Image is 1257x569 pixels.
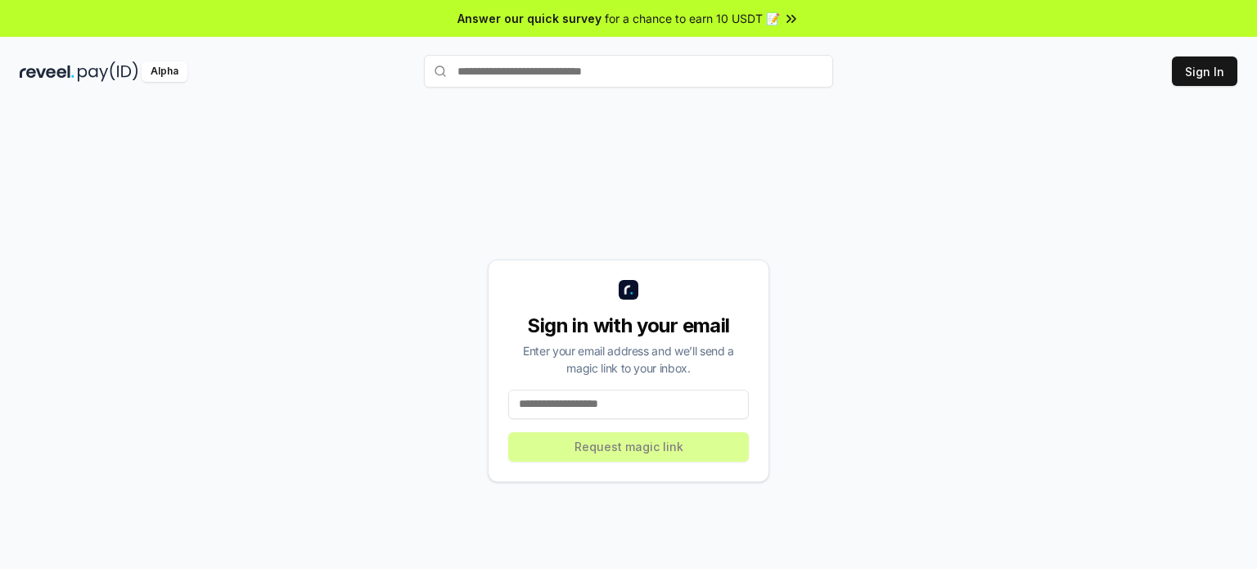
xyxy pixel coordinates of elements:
button: Sign In [1172,56,1237,86]
span: for a chance to earn 10 USDT 📝 [605,10,780,27]
span: Answer our quick survey [457,10,601,27]
div: Sign in with your email [508,313,749,339]
img: logo_small [619,280,638,300]
img: pay_id [78,61,138,82]
div: Alpha [142,61,187,82]
div: Enter your email address and we’ll send a magic link to your inbox. [508,342,749,377]
img: reveel_dark [20,61,74,82]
